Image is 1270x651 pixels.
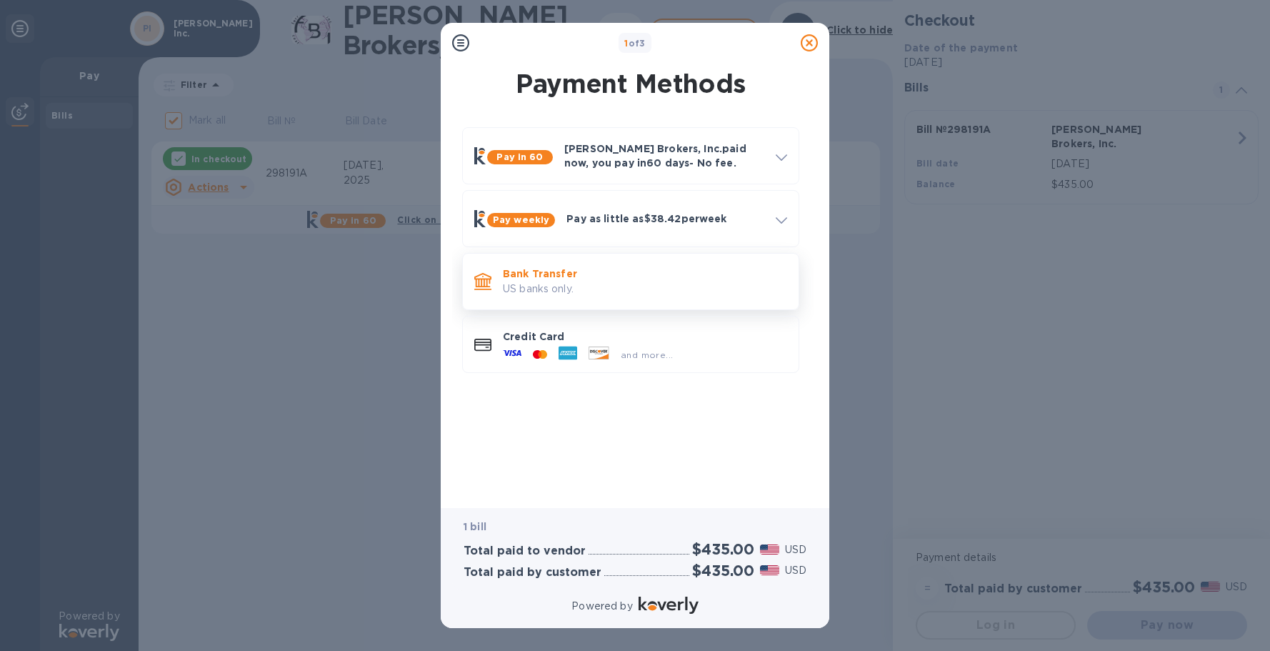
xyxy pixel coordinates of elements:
[621,349,673,360] span: and more...
[624,38,628,49] span: 1
[503,282,787,297] p: US banks only.
[464,521,486,532] b: 1 bill
[493,214,549,225] b: Pay weekly
[564,141,764,170] p: [PERSON_NAME] Brokers, Inc. paid now, you pay in 60 days - No fee.
[785,563,806,578] p: USD
[639,597,699,614] img: Logo
[760,545,779,555] img: USD
[692,540,754,558] h2: $435.00
[496,151,543,162] b: Pay in 60
[503,329,787,344] p: Credit Card
[692,562,754,580] h2: $435.00
[785,542,806,557] p: USD
[464,566,601,580] h3: Total paid by customer
[624,38,646,49] b: of 3
[571,599,632,614] p: Powered by
[464,545,586,558] h3: Total paid to vendor
[459,69,802,99] h1: Payment Methods
[760,565,779,575] img: USD
[566,212,764,226] p: Pay as little as $38.42 per week
[503,267,787,281] p: Bank Transfer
